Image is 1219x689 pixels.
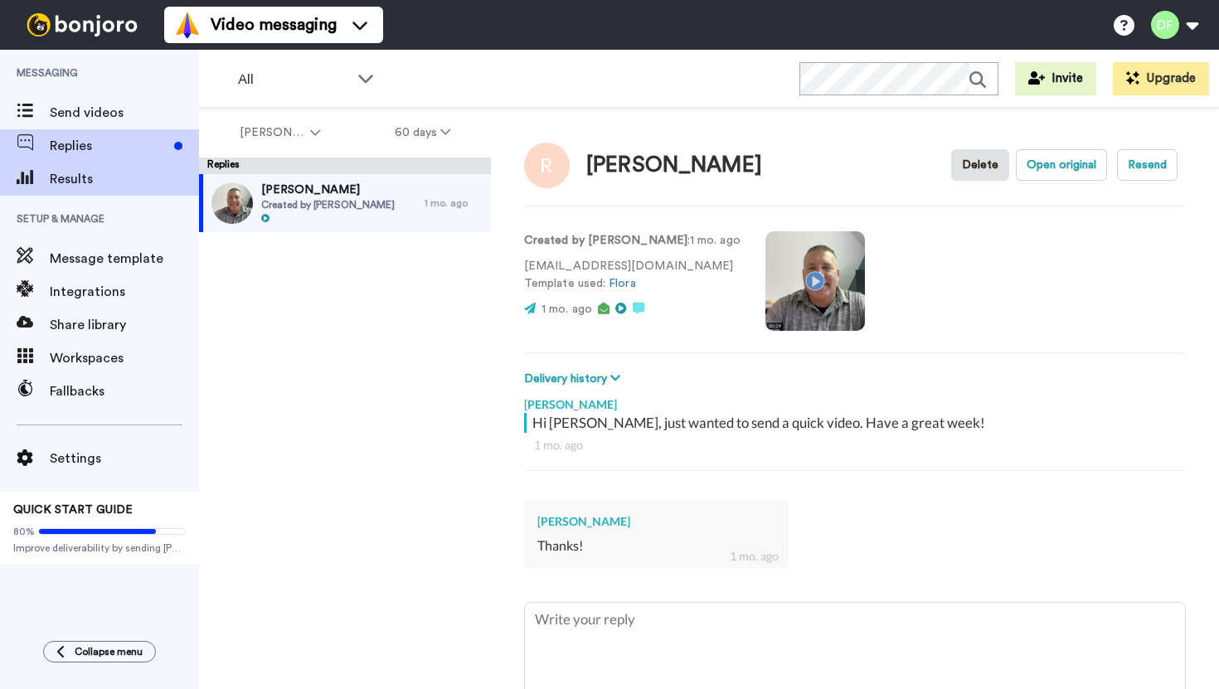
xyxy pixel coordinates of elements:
[13,504,133,516] span: QUICK START GUIDE
[20,13,144,36] img: bj-logo-header-white.svg
[586,153,762,177] div: [PERSON_NAME]
[43,641,156,662] button: Collapse menu
[211,13,337,36] span: Video messaging
[609,278,635,289] a: Flora
[1117,149,1178,181] button: Resend
[261,182,395,198] span: [PERSON_NAME]
[202,118,357,148] button: [PERSON_NAME]
[50,381,199,401] span: Fallbacks
[524,258,741,293] p: [EMAIL_ADDRESS][DOMAIN_NAME] Template used:
[524,232,741,250] p: : 1 mo. ago
[50,315,199,335] span: Share library
[75,645,143,658] span: Collapse menu
[50,249,199,269] span: Message template
[50,103,199,123] span: Send videos
[211,182,253,224] img: 9050d932-e7ee-4be3-95b9-42f6a916996f-thumb.jpg
[13,525,35,538] span: 80%
[174,12,201,38] img: vm-color.svg
[50,348,199,368] span: Workspaces
[542,303,592,315] span: 1 mo. ago
[524,370,625,388] button: Delivery history
[50,449,199,468] span: Settings
[261,198,395,211] span: Created by [PERSON_NAME]
[240,124,307,141] span: [PERSON_NAME]
[199,174,491,232] a: [PERSON_NAME]Created by [PERSON_NAME]1 mo. ago
[1015,62,1096,95] button: Invite
[50,136,168,156] span: Replies
[537,536,775,556] div: Thanks!
[425,197,483,210] div: 1 mo. ago
[357,118,488,148] button: 60 days
[534,437,1176,454] div: 1 mo. ago
[532,413,1182,433] div: Hi [PERSON_NAME], just wanted to send a quick video. Have a great week!
[951,149,1009,181] button: Delete
[730,548,779,565] div: 1 mo. ago
[1113,62,1209,95] button: Upgrade
[524,143,570,188] img: Image of Ryan
[238,70,349,90] span: All
[524,235,687,246] strong: Created by [PERSON_NAME]
[199,158,491,174] div: Replies
[50,169,199,189] span: Results
[524,388,1186,413] div: [PERSON_NAME]
[1016,149,1107,181] button: Open original
[50,282,199,302] span: Integrations
[537,513,775,530] div: [PERSON_NAME]
[13,541,186,555] span: Improve deliverability by sending [PERSON_NAME]’s from your own email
